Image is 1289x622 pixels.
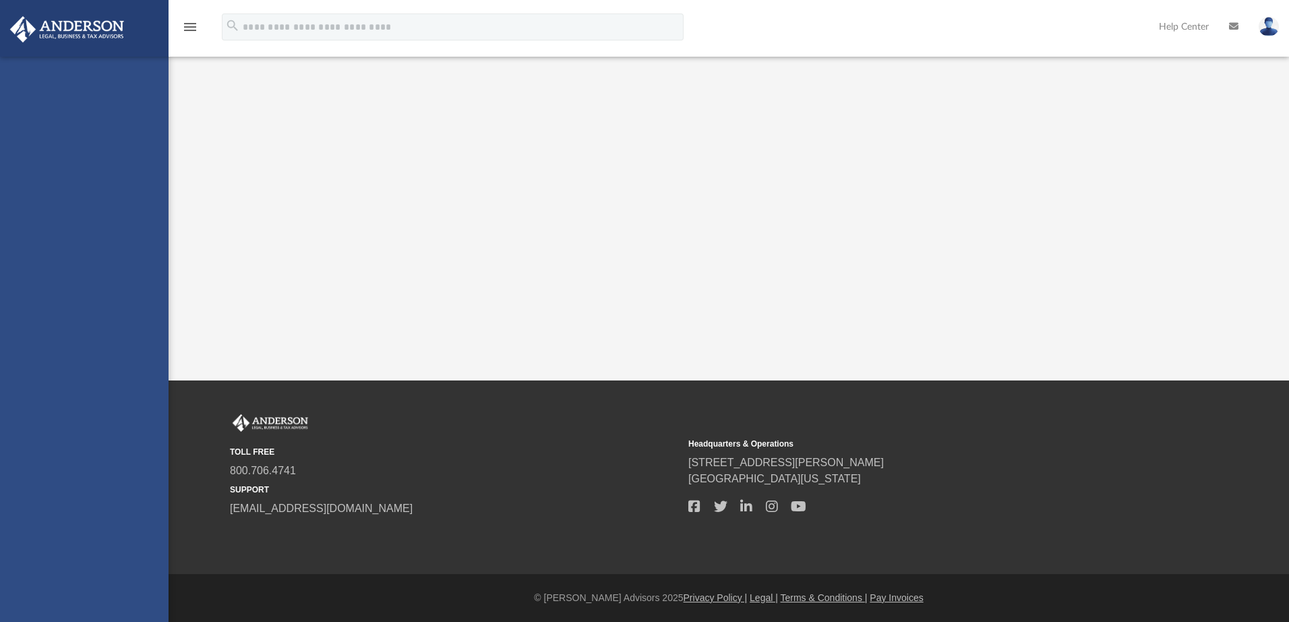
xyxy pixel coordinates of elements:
small: TOLL FREE [230,446,679,458]
a: menu [182,26,198,35]
img: Anderson Advisors Platinum Portal [6,16,128,43]
i: search [225,18,240,33]
i: menu [182,19,198,35]
a: Terms & Conditions | [781,592,868,603]
a: 800.706.4741 [230,465,296,476]
a: [STREET_ADDRESS][PERSON_NAME] [688,457,884,468]
a: Legal | [750,592,778,603]
a: Privacy Policy | [684,592,748,603]
a: Pay Invoices [870,592,923,603]
img: User Pic [1259,17,1279,36]
small: Headquarters & Operations [688,438,1137,450]
div: © [PERSON_NAME] Advisors 2025 [169,591,1289,605]
a: [GEOGRAPHIC_DATA][US_STATE] [688,473,861,484]
small: SUPPORT [230,484,679,496]
a: [EMAIL_ADDRESS][DOMAIN_NAME] [230,503,413,514]
img: Anderson Advisors Platinum Portal [230,414,311,432]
